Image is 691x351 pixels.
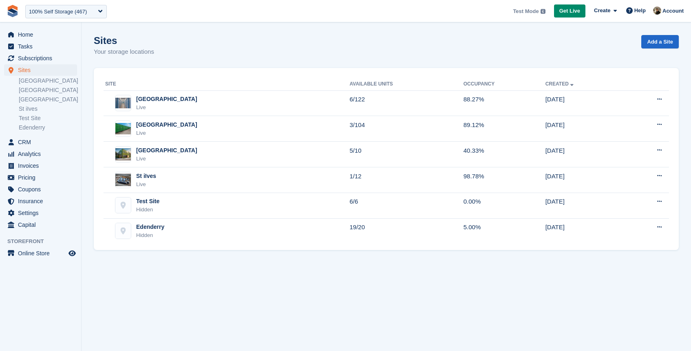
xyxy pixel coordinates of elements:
[19,114,77,122] a: Test Site
[4,207,77,219] a: menu
[594,7,610,15] span: Create
[4,136,77,148] a: menu
[464,78,545,91] th: Occupancy
[136,103,197,112] div: Live
[18,195,67,207] span: Insurance
[513,7,539,15] span: Test Mode
[18,64,67,76] span: Sites
[18,53,67,64] span: Subscriptions
[18,136,67,148] span: CRM
[464,167,545,193] td: 98.78%
[662,7,684,15] span: Account
[18,172,67,183] span: Pricing
[19,105,77,113] a: St iIves
[94,47,154,57] p: Your storage locations
[136,155,197,163] div: Live
[4,41,77,52] a: menu
[350,142,464,167] td: 5/10
[19,96,77,103] a: [GEOGRAPHIC_DATA]
[653,7,661,15] img: Oliver Bruce
[18,219,67,230] span: Capital
[18,41,67,52] span: Tasks
[19,77,77,85] a: [GEOGRAPHIC_DATA]
[545,81,575,87] a: Created
[94,35,154,46] h1: Sites
[136,197,159,206] div: Test Site
[136,223,164,231] div: Edenderry
[115,173,131,186] img: Image of St iIves site
[115,223,131,239] img: Edenderry site image placeholder
[4,148,77,160] a: menu
[136,180,156,189] div: Live
[19,86,77,94] a: [GEOGRAPHIC_DATA]
[136,95,197,103] div: [GEOGRAPHIC_DATA]
[464,90,545,116] td: 88.27%
[4,248,77,259] a: menu
[136,172,156,180] div: St iIves
[545,116,624,142] td: [DATE]
[18,248,67,259] span: Online Store
[7,5,19,17] img: stora-icon-8386f47178a22dfd0bd8f6a31ec36ba5ce8667c1dd55bd0f319d3a0aa187defe.svg
[29,8,87,16] div: 100% Self Storage (467)
[18,29,67,40] span: Home
[4,53,77,64] a: menu
[464,218,545,244] td: 5.00%
[4,29,77,40] a: menu
[545,167,624,193] td: [DATE]
[4,195,77,207] a: menu
[464,193,545,218] td: 0.00%
[115,148,131,160] img: Image of Richmond Main site
[18,148,67,160] span: Analytics
[4,160,77,171] a: menu
[67,248,77,258] a: Preview store
[554,4,585,18] a: Get Live
[350,116,464,142] td: 3/104
[350,193,464,218] td: 6/6
[115,123,131,135] img: Image of Nottingham site
[136,231,164,239] div: Hidden
[545,90,624,116] td: [DATE]
[136,206,159,214] div: Hidden
[541,9,545,14] img: icon-info-grey-7440780725fd019a000dd9b08b2336e03edf1995a4989e88bcd33f0948082b44.svg
[4,219,77,230] a: menu
[136,146,197,155] div: [GEOGRAPHIC_DATA]
[634,7,646,15] span: Help
[4,172,77,183] a: menu
[4,184,77,195] a: menu
[136,121,197,129] div: [GEOGRAPHIC_DATA]
[350,167,464,193] td: 1/12
[464,116,545,142] td: 89.12%
[115,197,131,213] img: Test Site site image placeholder
[18,207,67,219] span: Settings
[641,35,679,48] a: Add a Site
[115,98,131,108] img: Image of Leicester site
[545,142,624,167] td: [DATE]
[350,90,464,116] td: 6/122
[350,218,464,244] td: 19/20
[464,142,545,167] td: 40.33%
[545,193,624,218] td: [DATE]
[104,78,350,91] th: Site
[18,160,67,171] span: Invoices
[4,64,77,76] a: menu
[350,78,464,91] th: Available Units
[18,184,67,195] span: Coupons
[19,124,77,132] a: Edenderry
[7,237,81,246] span: Storefront
[136,129,197,137] div: Live
[559,7,580,15] span: Get Live
[545,218,624,244] td: [DATE]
